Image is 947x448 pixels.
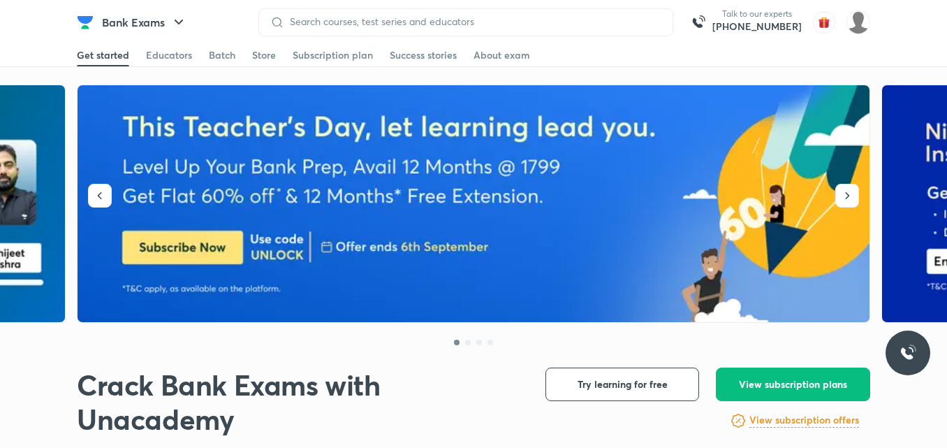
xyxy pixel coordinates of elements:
[900,345,916,361] img: ttu
[252,48,276,62] div: Store
[293,44,373,66] a: Subscription plan
[712,8,802,20] p: Talk to our experts
[77,14,94,31] img: Company Logo
[739,377,847,391] span: View subscription plans
[545,368,699,401] button: Try learning for free
[578,377,668,391] span: Try learning for free
[390,44,457,66] a: Success stories
[813,11,835,34] img: avatar
[77,48,129,62] div: Get started
[293,48,373,62] div: Subscription plan
[252,44,276,66] a: Store
[209,44,235,66] a: Batch
[146,48,192,62] div: Educators
[716,368,870,401] button: View subscription plans
[684,8,712,36] img: call-us
[749,413,859,428] h6: View subscription offers
[846,10,870,34] img: Anjali
[209,48,235,62] div: Batch
[284,16,661,27] input: Search courses, test series and educators
[77,368,523,436] h1: Crack Bank Exams with Unacademy
[712,20,802,34] a: [PHONE_NUMBER]
[473,44,530,66] a: About exam
[749,412,859,429] a: View subscription offers
[77,44,129,66] a: Get started
[146,44,192,66] a: Educators
[473,48,530,62] div: About exam
[390,48,457,62] div: Success stories
[94,8,196,36] button: Bank Exams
